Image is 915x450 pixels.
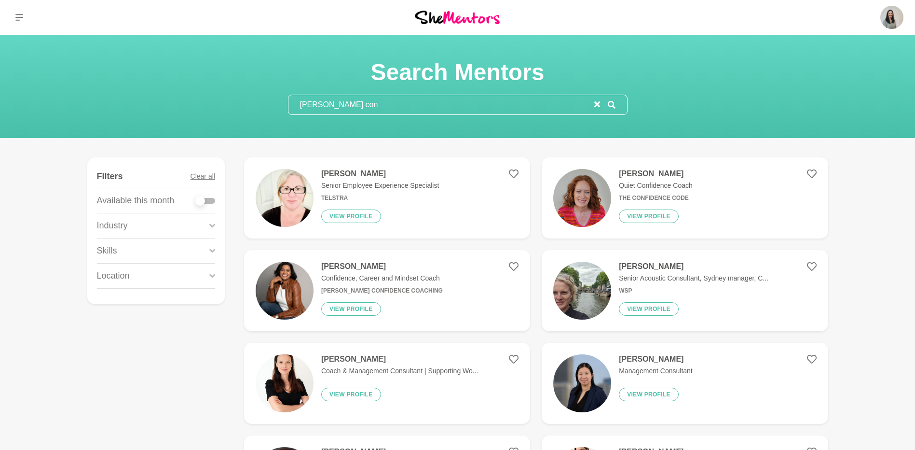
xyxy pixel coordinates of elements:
[321,262,443,271] h4: [PERSON_NAME]
[244,157,530,239] a: [PERSON_NAME]Senior Employee Experience SpecialistTelstraView profile
[256,262,314,320] img: 61d3c87d136e5cabbf53b867e18e40da682d5660-576x864.jpg
[321,273,443,283] p: Confidence, Career and Mindset Coach
[619,302,679,316] button: View profile
[97,244,117,257] p: Skills
[321,169,439,179] h4: [PERSON_NAME]
[542,343,828,424] a: [PERSON_NAME]Management ConsultantView profile
[97,219,128,232] p: Industry
[880,6,903,29] img: Fiona Spink
[415,11,500,24] img: She Mentors Logo
[619,169,693,179] h4: [PERSON_NAME]
[321,388,381,401] button: View profile
[321,181,439,191] p: Senior Employee Experience Specialist
[553,262,611,320] img: 53eecda49b44b0fa5c7e4658e3c88a9a3d7fca2b-3264x2448.jpg
[619,287,768,295] h6: WSP
[619,210,679,223] button: View profile
[97,194,175,207] p: Available this month
[256,354,314,412] img: ce0d4de94f798b7e57d479c035e179cddad7f78f-3000x3750.jpg
[619,273,768,283] p: Senior Acoustic Consultant, Sydney manager, C...
[619,354,693,364] h4: [PERSON_NAME]
[553,169,611,227] img: de3237d0c213c7e07de45f68e9764746d9409598-3681x3681.jpg
[288,95,594,114] input: Search mentors
[256,169,314,227] img: 76d71eafe8075d13eeea03039b9742996b9cd231-1968x2624.jpg
[619,366,693,376] p: Management Consultant
[619,195,693,202] h6: The Confidence Code
[97,171,123,182] h4: Filters
[619,181,693,191] p: Quiet Confidence Coach
[244,343,530,424] a: [PERSON_NAME]Coach & Management Consultant | Supporting Wo...View profile
[553,354,611,412] img: 078f3bb0c79f39fd4ca1267473293b141fb497f2-400x250.jpg
[244,250,530,331] a: [PERSON_NAME]Confidence, Career and Mindset Coach[PERSON_NAME] Confidence CoachingView profile
[321,354,478,364] h4: [PERSON_NAME]
[542,250,828,331] a: [PERSON_NAME]Senior Acoustic Consultant, Sydney manager, C...WSPView profile
[97,269,130,282] p: Location
[619,388,679,401] button: View profile
[321,210,381,223] button: View profile
[619,262,768,271] h4: [PERSON_NAME]
[321,366,478,376] p: Coach & Management Consultant | Supporting Wo...
[321,195,439,202] h6: Telstra
[288,58,628,87] h1: Search Mentors
[191,165,215,188] button: Clear all
[321,287,443,295] h6: [PERSON_NAME] Confidence Coaching
[542,157,828,239] a: [PERSON_NAME]Quiet Confidence CoachThe Confidence CodeView profile
[321,302,381,316] button: View profile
